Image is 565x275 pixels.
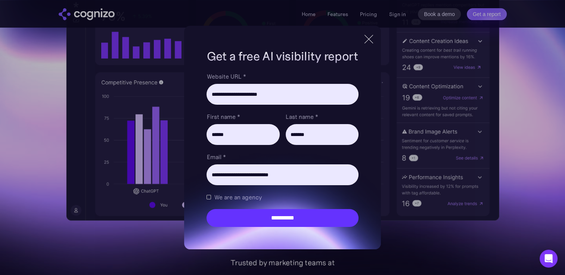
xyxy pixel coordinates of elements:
[207,152,358,161] label: Email *
[207,72,358,227] form: Brand Report Form
[207,48,358,64] h1: Get a free AI visibility report
[207,72,358,81] label: Website URL *
[207,112,279,121] label: First name *
[214,193,261,202] span: We are an agency
[286,112,358,121] label: Last name *
[540,250,558,268] div: Open Intercom Messenger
